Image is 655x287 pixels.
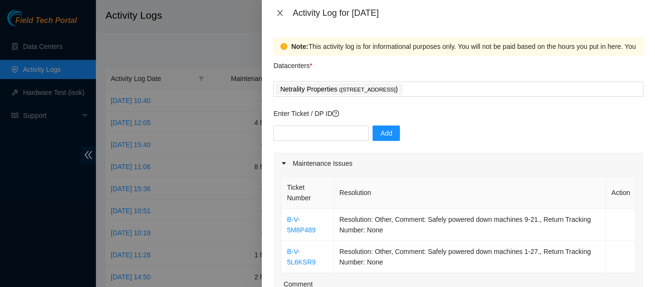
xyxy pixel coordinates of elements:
span: exclamation-circle [281,43,287,50]
th: Ticket Number [281,177,334,209]
button: Add [373,126,400,141]
div: Activity Log for [DATE] [292,8,643,18]
th: Action [606,177,636,209]
p: Enter Ticket / DP ID [273,108,643,119]
strong: Note: [291,41,308,52]
span: close [276,9,284,17]
a: B-V-5L6KSR9 [287,248,316,266]
td: Resolution: Other, Comment: Safely powered down machines 9-21., Return Tracking Number: None [334,209,606,241]
a: B-V-5M8P489 [287,216,316,234]
td: Resolution: Other, Comment: Safely powered down machines 1-27., Return Tracking Number: None [334,241,606,273]
button: Close [273,9,287,18]
div: Maintenance Issues [273,152,643,174]
th: Resolution [334,177,606,209]
p: Netrality Properties ) [280,84,398,95]
span: question-circle [332,110,339,117]
span: Add [380,128,392,138]
span: caret-right [281,161,287,166]
p: Datacenters [273,56,312,71]
span: ( [STREET_ADDRESS] [339,87,396,92]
